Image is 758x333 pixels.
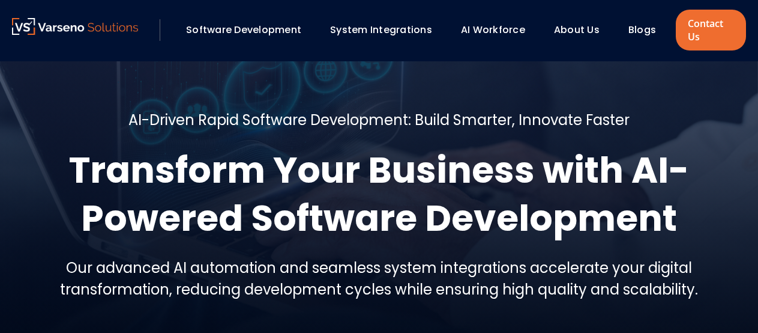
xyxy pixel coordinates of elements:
h5: Our advanced AI automation and seamless system integrations accelerate your digital transformatio... [12,257,746,301]
img: Varseno Solutions – Product Engineering & IT Services [12,18,138,35]
a: Blogs [628,23,656,37]
a: Contact Us [676,10,746,50]
div: Software Development [180,20,318,40]
a: Varseno Solutions – Product Engineering & IT Services [12,18,138,42]
div: About Us [548,20,616,40]
div: AI Workforce [455,20,542,40]
a: AI Workforce [461,23,525,37]
a: Software Development [186,23,301,37]
a: About Us [554,23,600,37]
h5: AI-Driven Rapid Software Development: Build Smarter, Innovate Faster [128,109,630,131]
div: Blogs [622,20,673,40]
a: System Integrations [330,23,432,37]
div: System Integrations [324,20,449,40]
h1: Transform Your Business with AI-Powered Software Development [12,146,746,242]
